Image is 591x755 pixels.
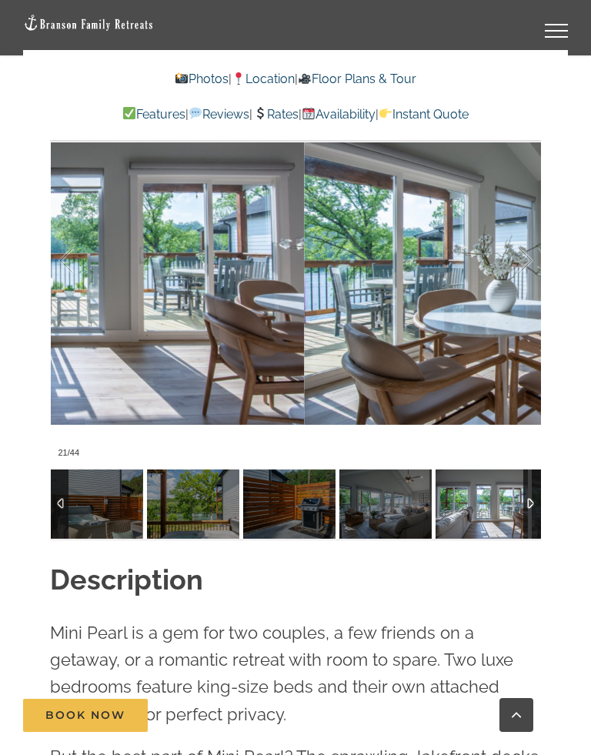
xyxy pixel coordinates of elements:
[50,623,513,724] span: Mini Pearl is a gem for two couples, a few friends on a getaway, or a romantic retreat with room ...
[232,72,295,86] a: Location
[302,107,376,122] a: Availability
[175,72,229,86] a: Photos
[50,563,203,596] strong: Description
[45,709,125,722] span: Book Now
[122,107,185,122] a: Features
[252,107,298,122] a: Rates
[50,105,540,125] p: | | | |
[189,107,249,122] a: Reviews
[123,107,135,119] img: ✅
[51,469,143,539] img: Blue-Pearl-vacation-home-rental-Lake-Taneycomo-2159-scaled.jpg-nggid041588-ngg0dyn-120x90-00f0w01...
[436,469,528,539] img: Blue-Pearl-vacation-home-rental-Lake-Taneycomo-2096-scaled.jpg-nggid041568-ngg0dyn-120x90-00f0w01...
[379,107,392,119] img: 👉
[379,107,469,122] a: Instant Quote
[175,72,188,85] img: 📸
[232,72,245,85] img: 📍
[189,107,202,119] img: 💬
[302,107,315,119] img: 📆
[23,14,154,32] img: Branson Family Retreats Logo
[23,699,148,732] a: Book Now
[147,469,239,539] img: Blue-Pearl-vacation-home-rental-Lake-Taneycomo-2185-scaled.jpg-nggid041587-ngg0dyn-120x90-00f0w01...
[339,469,432,539] img: Blue-Pearl-vacation-home-rental-Lake-Taneycomo-2086-scaled.jpg-nggid041567-ngg0dyn-120x90-00f0w01...
[243,469,336,539] img: Blue-Pearl-vacation-home-rental-Lake-Taneycomo-2157-scaled.jpg-nggid041586-ngg0dyn-120x90-00f0w01...
[254,107,266,119] img: 💲
[50,69,540,89] p: | |
[298,72,416,86] a: Floor Plans & Tour
[526,24,587,38] a: Toggle Menu
[299,72,311,85] img: 🎥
